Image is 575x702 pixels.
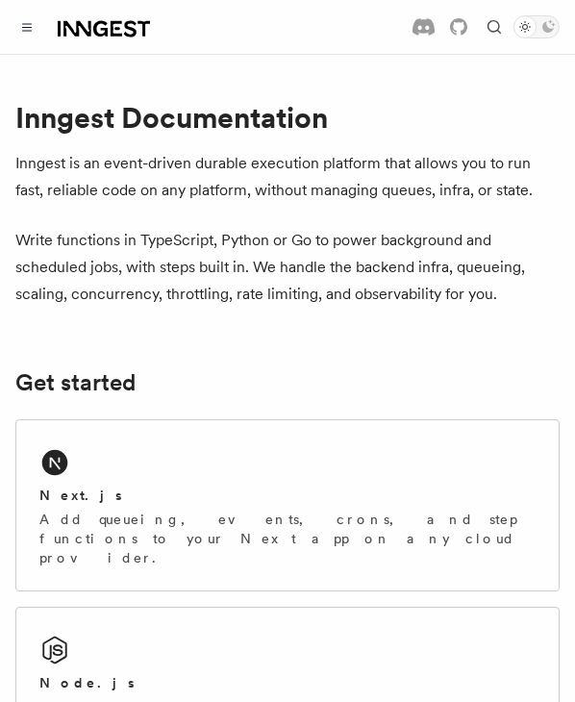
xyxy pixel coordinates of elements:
button: Toggle dark mode [513,15,560,38]
h1: Inngest Documentation [15,100,560,135]
p: Add queueing, events, crons, and step functions to your Next app on any cloud provider. [39,510,536,567]
a: Get started [15,369,136,396]
button: Find something... [483,15,506,38]
button: Toggle navigation [15,15,38,38]
h2: Node.js [39,673,135,692]
p: Write functions in TypeScript, Python or Go to power background and scheduled jobs, with steps bu... [15,227,560,308]
h2: Next.js [39,486,122,505]
p: Inngest is an event-driven durable execution platform that allows you to run fast, reliable code ... [15,150,560,204]
a: Next.jsAdd queueing, events, crons, and step functions to your Next app on any cloud provider. [15,419,560,591]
